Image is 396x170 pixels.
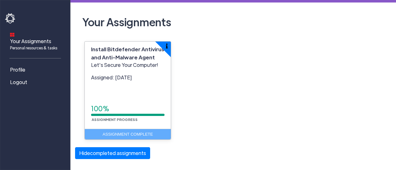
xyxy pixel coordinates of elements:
img: dashboard-icon.svg [10,32,14,37]
small: Assignment Progress [91,117,138,122]
img: havoc-shield-logo-white.png [5,13,16,24]
span: Profile [10,66,25,73]
p: Assigned: [DATE] [91,74,165,81]
iframe: Chat Widget [292,102,396,170]
img: info-icon.svg [166,43,168,48]
span: Personal resources & tasks [10,45,57,51]
span: Your Assignments [10,37,57,51]
a: Profile [5,63,68,76]
a: Logout [5,76,68,88]
a: Your AssignmentsPersonal resources & tasks [5,28,68,53]
button: Hidecompleted assignments [75,147,150,159]
span: Install Bitdefender Antivirus and Anti-Malware Agent [91,46,164,61]
h2: Your Assignments [80,12,387,31]
div: 100% [91,104,165,114]
span: Logout [10,78,27,86]
p: Let's Secure Your Computer! [91,61,165,69]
